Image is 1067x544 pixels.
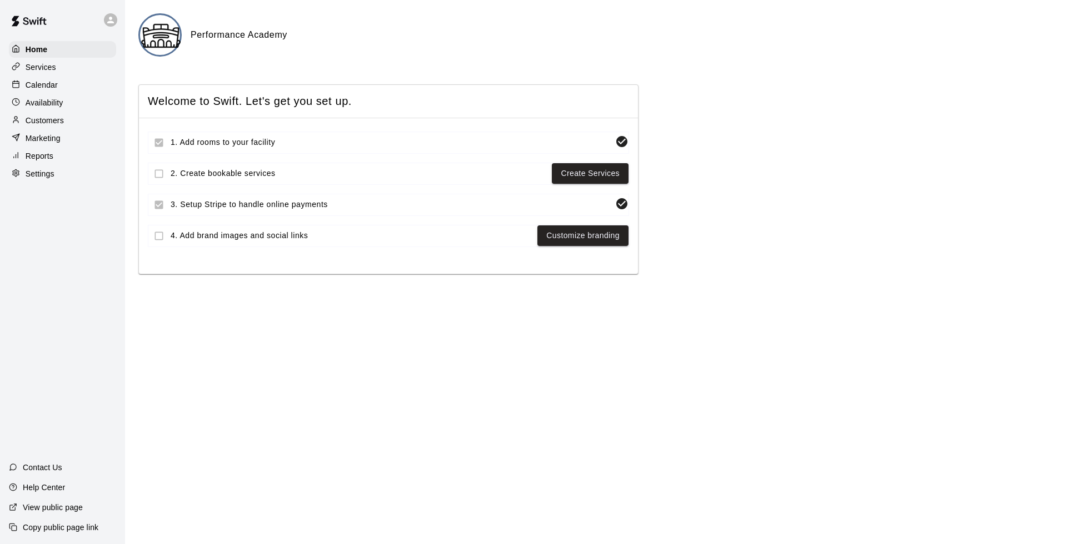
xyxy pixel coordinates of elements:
p: Services [26,62,56,73]
span: 1. Add rooms to your facility [171,137,611,148]
p: Customers [26,115,64,126]
p: Copy public page link [23,522,98,533]
span: 4. Add brand images and social links [171,230,533,241]
p: Calendar [26,79,58,90]
p: Help Center [23,482,65,493]
p: Marketing [26,133,61,144]
a: Customize branding [546,229,620,243]
button: Create Services [552,163,629,184]
p: Availability [26,97,63,108]
a: Marketing [9,130,116,147]
a: Home [9,41,116,58]
button: Customize branding [537,225,629,246]
p: Reports [26,150,53,162]
p: Settings [26,168,54,179]
a: Customers [9,112,116,129]
a: Services [9,59,116,75]
a: Settings [9,165,116,182]
a: Calendar [9,77,116,93]
a: Create Services [561,167,620,180]
a: Availability [9,94,116,111]
img: Performance Academy logo [140,15,182,57]
span: Welcome to Swift. Let's get you set up. [148,94,629,109]
h6: Performance Academy [191,28,287,42]
a: Reports [9,148,116,164]
p: Home [26,44,48,55]
p: Contact Us [23,462,62,473]
p: View public page [23,502,83,513]
span: 2. Create bookable services [171,168,547,179]
span: 3. Setup Stripe to handle online payments [171,199,611,210]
